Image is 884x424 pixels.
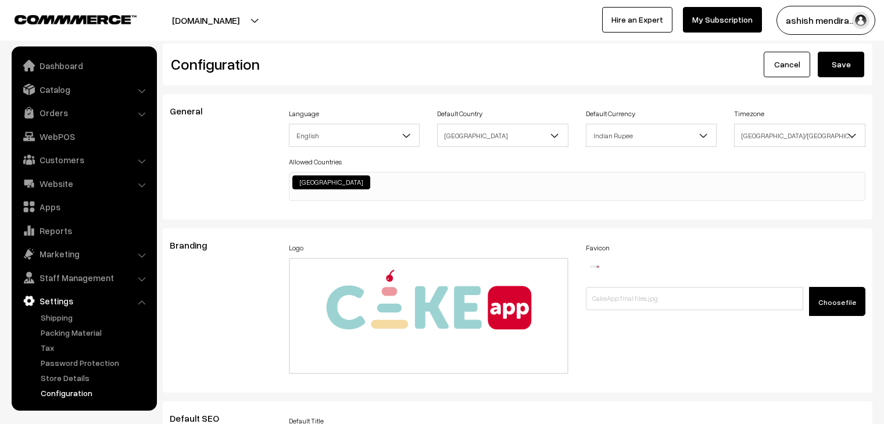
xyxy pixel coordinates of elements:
li: India [292,175,370,189]
label: Favicon [586,243,610,253]
span: Asia/Kolkata [735,125,865,146]
input: CakeApp final files.jpg [586,287,803,310]
a: Dashboard [15,55,153,76]
a: Configuration [38,387,153,399]
span: India [438,125,568,146]
a: COMMMERCE [15,12,116,26]
a: Hire an Expert [602,7,672,33]
label: Timezone [734,109,764,119]
a: Packing Material [38,326,153,339]
a: My Subscription [683,7,762,33]
span: English [289,125,420,146]
a: Password Protection [38,357,153,369]
span: Branding [170,239,221,251]
a: Settings [15,290,153,311]
img: user [852,12,869,29]
span: Indian Rupee [586,125,717,146]
span: English [289,124,420,147]
button: Save [818,52,864,77]
label: Logo [289,243,303,253]
a: Customers [15,149,153,170]
a: Cancel [764,52,810,77]
a: Reports [15,220,153,241]
span: India [437,124,568,147]
span: General [170,105,216,117]
button: ashish mendira… [776,6,875,35]
img: COMMMERCE [15,15,137,24]
button: [DOMAIN_NAME] [131,6,280,35]
a: Tax [38,342,153,354]
a: Marketing [15,243,153,264]
span: Choose file [818,298,856,307]
label: Default Currency [586,109,635,119]
img: 17583530801161CakeApp-final-files.jpg [586,258,603,275]
a: Apps [15,196,153,217]
span: Asia/Kolkata [734,124,865,147]
a: Orders [15,102,153,123]
a: Catalog [15,79,153,100]
a: Website [15,173,153,194]
span: Indian Rupee [586,124,717,147]
span: Default SEO [170,412,233,424]
a: Shipping [38,311,153,324]
label: Allowed Countries [289,157,342,167]
label: Default Country [437,109,482,119]
a: WebPOS [15,126,153,147]
h2: Configuration [171,55,509,73]
label: Language [289,109,319,119]
a: Staff Management [15,267,153,288]
a: Store Details [38,372,153,384]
